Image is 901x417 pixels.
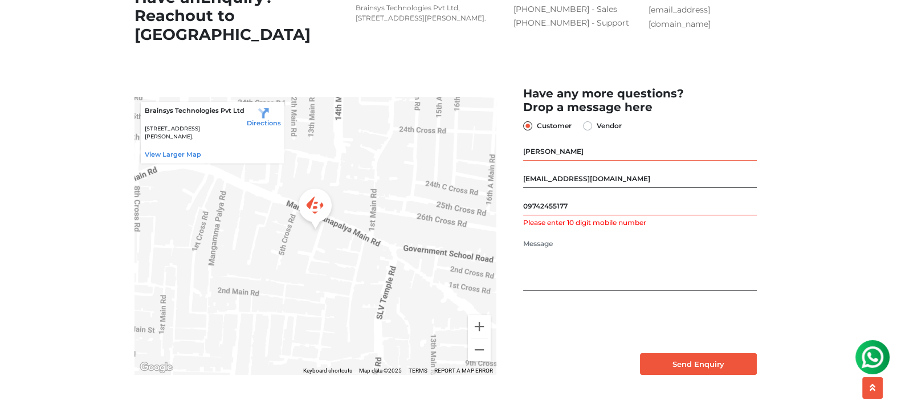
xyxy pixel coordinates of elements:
a: View larger map [145,150,201,158]
span: Reach [134,6,185,25]
label: Customer [537,119,572,133]
img: Google [137,360,175,375]
input: Mail Id [523,170,756,188]
a: Open this area in Google Maps (opens a new window) [137,360,175,375]
a: [EMAIL_ADDRESS][DOMAIN_NAME] [649,5,711,29]
p: Brainsys Technologies Pvt Ltd [145,106,247,116]
a: Directions [246,106,280,127]
input: Your Name [523,142,756,161]
a: [PHONE_NUMBER] - Sales [513,3,632,17]
span: Map data ©2025 [359,367,402,374]
button: Zoom out [468,338,491,361]
div: Boxigo [293,185,337,236]
iframe: reCAPTCHA [523,300,696,344]
a: Terms [409,367,427,374]
button: Keyboard shortcuts [303,367,352,375]
a: [PHONE_NUMBER] - Support [513,17,632,30]
label: Vendor [597,119,622,133]
button: Zoom in [468,315,491,338]
p: [STREET_ADDRESS][PERSON_NAME]. [145,125,247,141]
input: Send Enquiry [640,353,757,375]
a: Report a map error [434,367,493,374]
label: Please enter 10 digit mobile number [523,218,646,228]
input: Mobile No [523,197,756,215]
p: Brainsys Technologies Pvt Ltd, [STREET_ADDRESS][PERSON_NAME]. [356,3,492,23]
button: scroll up [862,377,883,399]
h2: Have any more questions? Drop a message here [523,87,756,114]
img: whatsapp-icon.svg [11,11,34,34]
